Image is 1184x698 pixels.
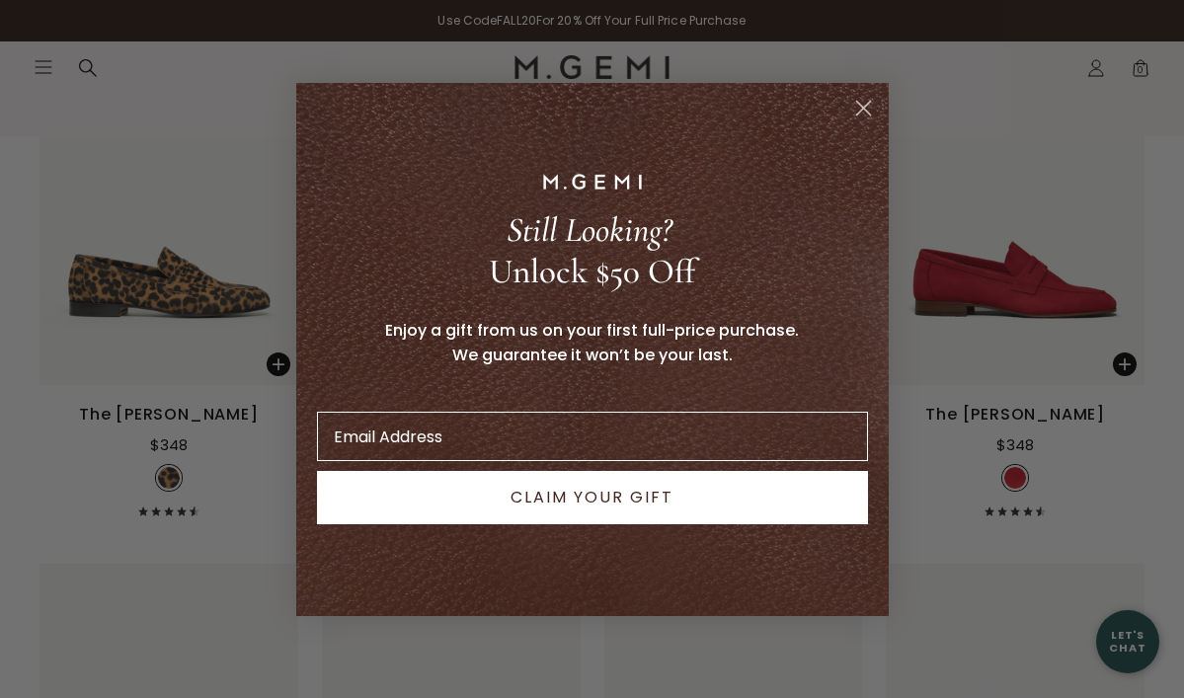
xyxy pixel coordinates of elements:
img: M.GEMI [543,174,642,190]
span: Unlock $50 Off [489,251,695,292]
button: CLAIM YOUR GIFT [317,471,868,524]
input: Email Address [317,412,868,461]
span: Still Looking? [507,209,671,251]
span: Enjoy a gift from us on your first full-price purchase. We guarantee it won’t be your last. [385,319,799,366]
button: Close dialog [846,91,881,125]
